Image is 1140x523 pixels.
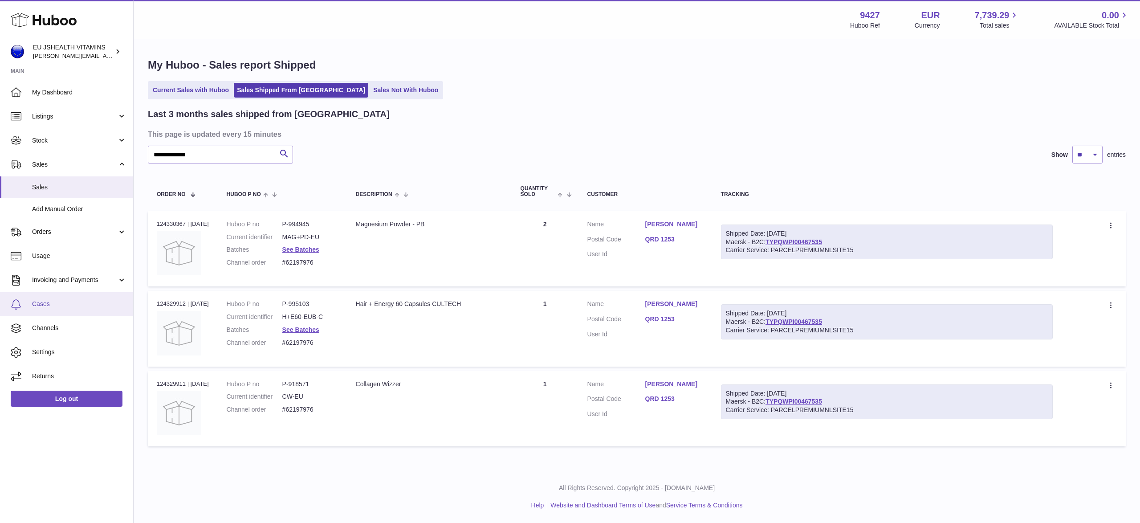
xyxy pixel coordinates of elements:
a: [PERSON_NAME] [645,300,703,308]
a: See Batches [282,246,319,253]
a: TYPQWPI00467535 [765,318,822,325]
img: no-photo.jpg [157,391,201,435]
span: Orders [32,228,117,236]
dt: Huboo P no [227,220,282,229]
a: Help [531,502,544,509]
td: 1 [512,371,578,446]
dt: Current identifier [227,313,282,321]
h3: This page is updated every 15 minutes [148,129,1124,139]
dd: P-918571 [282,380,338,388]
span: Listings [32,112,117,121]
dt: Huboo P no [227,300,282,308]
dt: Batches [227,326,282,334]
strong: EUR [921,9,940,21]
span: AVAILABLE Stock Total [1054,21,1129,30]
a: See Batches [282,326,319,333]
dd: MAG+PD-EU [282,233,338,241]
dt: Current identifier [227,392,282,401]
span: Add Manual Order [32,205,126,213]
a: [PERSON_NAME] [645,380,703,388]
div: Maersk - B2C: [721,225,1053,260]
a: QRD 1253 [645,315,703,323]
span: Stock [32,136,117,145]
dd: #62197976 [282,339,338,347]
div: Shipped Date: [DATE] [726,309,1048,318]
dt: User Id [587,250,645,258]
a: Sales Not With Huboo [370,83,441,98]
a: TYPQWPI00467535 [765,238,822,245]
span: Huboo P no [227,192,261,197]
span: 0.00 [1102,9,1119,21]
div: Currency [915,21,940,30]
div: Shipped Date: [DATE] [726,389,1048,398]
div: Carrier Service: PARCELPREMIUMNLSITE15 [726,406,1048,414]
img: no-photo.jpg [157,231,201,275]
div: Magnesium Powder - PB [356,220,503,229]
span: Settings [32,348,126,356]
dt: Channel order [227,405,282,414]
span: Description [356,192,392,197]
div: Hair + Energy 60 Capsules CULTECH [356,300,503,308]
span: Order No [157,192,186,197]
a: QRD 1253 [645,395,703,403]
div: Tracking [721,192,1053,197]
span: Returns [32,372,126,380]
label: Show [1051,151,1068,159]
div: Huboo Ref [850,21,880,30]
dd: CW-EU [282,392,338,401]
dt: Name [587,220,645,231]
a: Service Terms & Conditions [666,502,743,509]
span: entries [1107,151,1126,159]
div: Maersk - B2C: [721,304,1053,339]
div: Shipped Date: [DATE] [726,229,1048,238]
dt: User Id [587,330,645,339]
a: 7,739.29 Total sales [975,9,1020,30]
div: Carrier Service: PARCELPREMIUMNLSITE15 [726,246,1048,254]
span: Total sales [980,21,1019,30]
a: 0.00 AVAILABLE Stock Total [1054,9,1129,30]
a: [PERSON_NAME] [645,220,703,229]
dt: Huboo P no [227,380,282,388]
p: All Rights Reserved. Copyright 2025 - [DOMAIN_NAME] [141,484,1133,492]
span: Cases [32,300,126,308]
span: Invoicing and Payments [32,276,117,284]
img: laura@jessicasepel.com [11,45,24,58]
span: Sales [32,183,126,192]
dt: User Id [587,410,645,418]
dt: Channel order [227,339,282,347]
div: Customer [587,192,703,197]
dd: #62197976 [282,405,338,414]
li: and [547,501,742,510]
span: Channels [32,324,126,332]
td: 2 [512,211,578,286]
a: Current Sales with Huboo [150,83,232,98]
div: 124330367 | [DATE] [157,220,209,228]
h1: My Huboo - Sales report Shipped [148,58,1126,72]
dt: Name [587,380,645,391]
div: Carrier Service: PARCELPREMIUMNLSITE15 [726,326,1048,335]
dd: P-994945 [282,220,338,229]
div: EU JSHEALTH VITAMINS [33,43,113,60]
dt: Name [587,300,645,311]
div: Collagen Wizzer [356,380,503,388]
span: Sales [32,160,117,169]
dt: Postal Code [587,395,645,405]
div: 124329911 | [DATE] [157,380,209,388]
dd: P-995103 [282,300,338,308]
h2: Last 3 months sales shipped from [GEOGRAPHIC_DATA] [148,108,390,120]
span: [PERSON_NAME][EMAIL_ADDRESS][DOMAIN_NAME] [33,52,179,59]
dd: H+E60-EUB-C [282,313,338,321]
dt: Batches [227,245,282,254]
strong: 9427 [860,9,880,21]
div: 124329912 | [DATE] [157,300,209,308]
a: Log out [11,391,122,407]
dt: Postal Code [587,235,645,246]
a: TYPQWPI00467535 [765,398,822,405]
a: Sales Shipped From [GEOGRAPHIC_DATA] [234,83,368,98]
span: 7,739.29 [975,9,1010,21]
div: Maersk - B2C: [721,384,1053,420]
a: Website and Dashboard Terms of Use [550,502,655,509]
img: no-photo.jpg [157,311,201,355]
span: My Dashboard [32,88,126,97]
td: 1 [512,291,578,366]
